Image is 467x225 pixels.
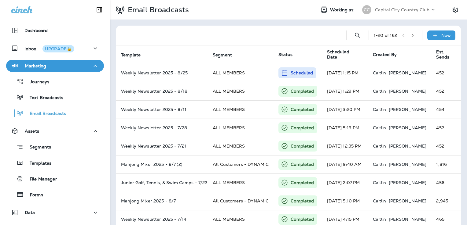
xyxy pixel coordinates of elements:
[213,88,245,94] span: ALL MEMBERS
[373,180,386,185] p: Caitlin
[24,192,43,198] p: Forms
[213,162,269,167] span: All Customers - DYNAMIC
[213,52,240,58] span: Segment
[45,47,72,51] div: UPGRADE🔒
[322,173,368,192] td: [DATE] 2:07 PM
[373,144,386,148] p: Caitlin
[431,192,460,210] td: 2,945
[121,198,203,203] p: Mahjong Mixer 2025 - 8/7
[6,107,104,120] button: Email Broadcasts
[389,198,427,203] p: [PERSON_NAME]
[291,125,314,131] p: Completed
[291,70,313,76] p: Scheduled
[213,198,269,204] span: All Customers - DYNAMIC
[24,45,74,52] p: Inbox
[373,125,386,130] p: Caitlin
[24,145,51,151] p: Segments
[25,63,46,68] p: Marketing
[291,88,314,94] p: Completed
[6,206,104,219] button: Data
[327,49,358,60] span: Scheduled Date
[431,64,460,82] td: 452
[389,217,427,222] p: [PERSON_NAME]
[278,52,292,57] span: Status
[6,125,104,137] button: Assets
[436,49,457,60] span: Est. Sends
[330,7,356,12] span: Working as:
[213,52,232,58] span: Segment
[213,70,245,76] span: ALL MEMBERS
[431,119,460,137] td: 452
[24,177,57,182] p: File Manager
[389,144,427,148] p: [PERSON_NAME]
[6,24,104,37] button: Dashboard
[322,100,368,119] td: [DATE] 3:20 PM
[441,33,451,38] p: New
[121,52,149,58] span: Template
[431,155,460,173] td: 1,816
[389,162,427,167] p: [PERSON_NAME]
[431,173,460,192] td: 456
[125,5,189,14] p: Email Broadcasts
[291,161,314,167] p: Completed
[373,198,386,203] p: Caitlin
[6,91,104,104] button: Text Broadcasts
[436,49,449,60] span: Est. Sends
[213,216,245,222] span: ALL MEMBERS
[291,180,314,186] p: Completed
[24,161,51,166] p: Templates
[373,70,386,75] p: Caitlin
[389,107,427,112] p: [PERSON_NAME]
[373,162,386,167] p: Caitlin
[6,42,104,54] button: InboxUPGRADE🔒
[6,75,104,88] button: Journeys
[322,119,368,137] td: [DATE] 5:19 PM
[431,82,460,100] td: 452
[322,137,368,155] td: [DATE] 12:35 PM
[121,70,203,75] p: Weekly Newsletter 2025 - 8/25
[291,216,314,222] p: Completed
[322,192,368,210] td: [DATE] 5:10 PM
[327,49,366,60] span: Scheduled Date
[373,89,386,94] p: Caitlin
[121,52,141,58] span: Template
[121,107,203,112] p: Weekly Newsletter 2025 - 8/11
[450,4,461,15] button: Settings
[6,188,104,201] button: Forms
[373,107,386,112] p: Caitlin
[6,156,104,169] button: Templates
[121,144,203,148] p: Weekly Newsletter 2025 - 7/21
[373,52,397,57] span: Created By
[121,89,203,94] p: Weekly Newsletter 2025 - 8/18
[374,33,397,38] div: 1 - 20 of 162
[375,7,430,12] p: Capital City Country Club
[24,95,63,101] p: Text Broadcasts
[431,100,460,119] td: 454
[6,60,104,72] button: Marketing
[389,89,427,94] p: [PERSON_NAME]
[24,111,66,117] p: Email Broadcasts
[121,217,203,222] p: Weekly Newsletter 2025 - 7/14
[24,28,48,33] p: Dashboard
[362,5,371,14] div: CC
[25,129,39,134] p: Assets
[42,45,74,52] button: UPGRADE🔒
[25,210,35,215] p: Data
[322,82,368,100] td: [DATE] 1:29 PM
[322,64,368,82] td: [DATE] 1:15 PM
[121,180,203,185] p: Junior Golf, Tennis, & Swim Camps - 7/22-25 (4)
[121,125,203,130] p: Weekly Newsletter 2025 - 7/28
[6,172,104,185] button: File Manager
[24,79,49,85] p: Journeys
[213,125,245,130] span: ALL MEMBERS
[291,106,314,112] p: Completed
[91,4,108,16] button: Collapse Sidebar
[291,143,314,149] p: Completed
[213,180,245,185] span: ALL MEMBERS
[373,217,386,222] p: Caitlin
[121,162,203,167] p: Mahjong Mixer 2025 - 8/7 (2)
[213,143,245,149] span: ALL MEMBERS
[213,107,245,112] span: ALL MEMBERS
[389,125,427,130] p: [PERSON_NAME]
[351,29,364,41] button: Search Email Broadcasts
